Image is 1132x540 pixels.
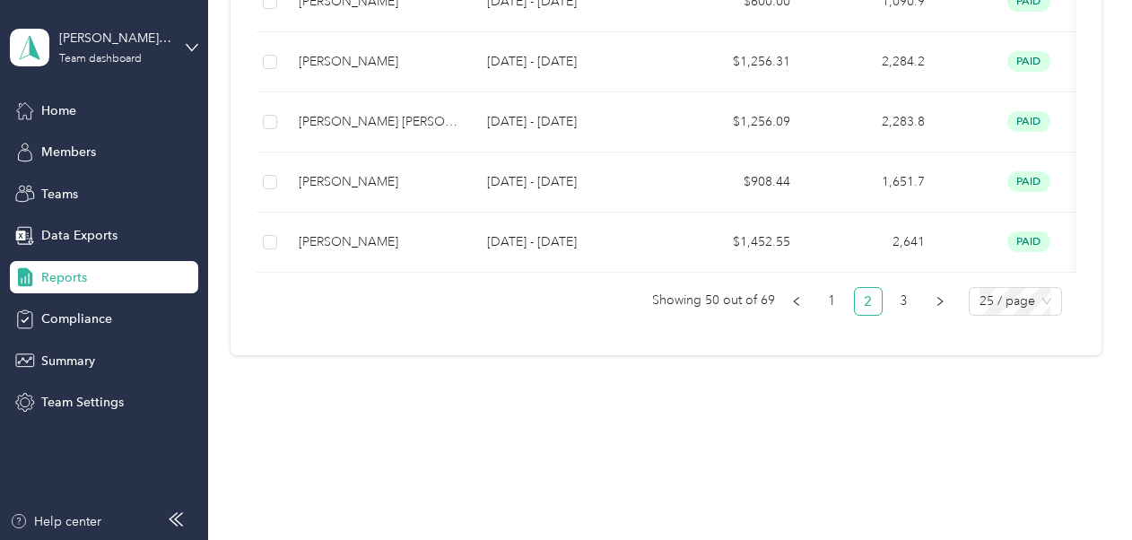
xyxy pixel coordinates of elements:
p: [DATE] - [DATE] [487,232,656,252]
button: left [782,287,811,316]
p: [DATE] - [DATE] [487,172,656,192]
span: 25 / page [980,288,1051,315]
td: $908.44 [670,152,805,213]
td: 2,283.8 [805,92,939,152]
a: 3 [891,288,918,315]
td: 1,651.7 [805,152,939,213]
li: 1 [818,287,847,316]
td: 2,284.2 [805,32,939,92]
button: right [926,287,954,316]
a: 2 [855,288,882,315]
span: paid [1007,111,1050,132]
li: Next Page [926,287,954,316]
div: [PERSON_NAME] [299,172,458,192]
div: Team dashboard [59,54,142,65]
div: Page Size [969,287,1062,316]
span: Home [41,101,76,120]
div: [PERSON_NAME] [PERSON_NAME] [299,112,458,132]
td: 2,641 [805,213,939,273]
span: Teams [41,185,78,204]
td: $1,256.31 [670,32,805,92]
li: 3 [890,287,919,316]
span: Team Settings [41,393,124,412]
div: [PERSON_NAME] Grammar [59,29,171,48]
span: left [791,296,802,307]
span: paid [1007,231,1050,252]
div: [PERSON_NAME] [299,232,458,252]
td: $1,452.55 [670,213,805,273]
p: [DATE] - [DATE] [487,52,656,72]
button: Help center [10,512,101,531]
span: paid [1007,171,1050,192]
td: $1,256.09 [670,92,805,152]
span: Members [41,143,96,161]
a: 1 [819,288,846,315]
li: 2 [854,287,883,316]
div: [PERSON_NAME] [299,52,458,72]
span: Reports [41,268,87,287]
li: Previous Page [782,287,811,316]
iframe: Everlance-gr Chat Button Frame [1032,440,1132,540]
span: right [935,296,945,307]
span: Summary [41,352,95,370]
span: paid [1007,51,1050,72]
span: Compliance [41,309,112,328]
span: Data Exports [41,226,118,245]
span: Showing 50 out of 69 [652,287,775,314]
p: [DATE] - [DATE] [487,112,656,132]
